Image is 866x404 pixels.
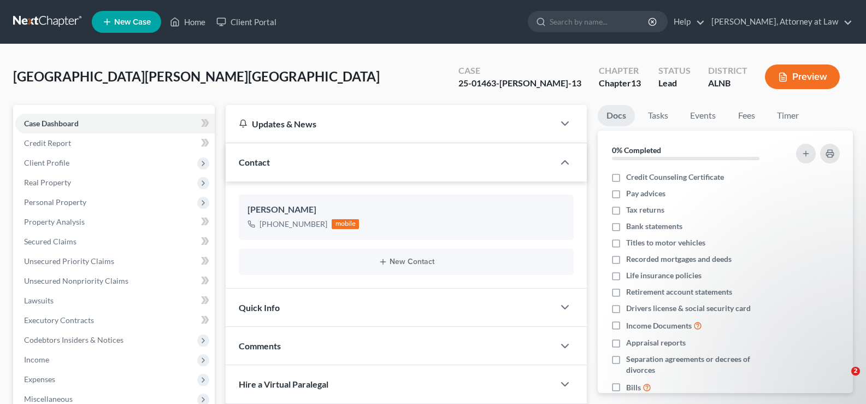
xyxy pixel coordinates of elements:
[15,251,215,271] a: Unsecured Priority Claims
[458,77,581,90] div: 25-01463-[PERSON_NAME]-13
[658,65,691,77] div: Status
[24,178,71,187] span: Real Property
[598,105,635,126] a: Docs
[631,78,641,88] span: 13
[626,286,732,297] span: Retirement account statements
[851,367,860,376] span: 2
[24,315,94,325] span: Executory Contracts
[114,18,151,26] span: New Case
[332,219,359,229] div: mobile
[15,232,215,251] a: Secured Claims
[706,12,852,32] a: [PERSON_NAME], Attorney at Law
[164,12,211,32] a: Home
[24,335,123,344] span: Codebtors Insiders & Notices
[765,65,840,89] button: Preview
[24,197,86,207] span: Personal Property
[599,65,641,77] div: Chapter
[708,77,747,90] div: ALNB
[248,203,565,216] div: [PERSON_NAME]
[626,337,686,348] span: Appraisal reports
[24,138,71,148] span: Credit Report
[729,105,764,126] a: Fees
[260,219,327,230] div: [PHONE_NUMBER]
[681,105,724,126] a: Events
[612,145,661,155] strong: 0% Completed
[550,11,650,32] input: Search by name...
[239,302,280,313] span: Quick Info
[458,65,581,77] div: Case
[13,68,380,84] span: [GEOGRAPHIC_DATA][PERSON_NAME][GEOGRAPHIC_DATA]
[599,77,641,90] div: Chapter
[626,254,732,265] span: Recorded mortgages and deeds
[626,270,702,281] span: Life insurance policies
[24,217,85,226] span: Property Analysis
[15,291,215,311] a: Lawsuits
[15,311,215,330] a: Executory Contracts
[626,354,780,376] span: Separation agreements or decrees of divorces
[768,105,808,126] a: Timer
[626,237,705,248] span: Titles to motor vehicles
[829,367,855,393] iframe: Intercom live chat
[626,382,641,393] span: Bills
[708,65,747,77] div: District
[24,256,114,266] span: Unsecured Priority Claims
[211,12,282,32] a: Client Portal
[24,355,49,364] span: Income
[239,118,541,130] div: Updates & News
[24,276,128,285] span: Unsecured Nonpriority Claims
[239,341,281,351] span: Comments
[239,379,328,389] span: Hire a Virtual Paralegal
[626,320,692,331] span: Income Documents
[24,237,76,246] span: Secured Claims
[24,158,69,167] span: Client Profile
[626,172,724,183] span: Credit Counseling Certificate
[15,114,215,133] a: Case Dashboard
[15,212,215,232] a: Property Analysis
[24,119,79,128] span: Case Dashboard
[248,257,565,266] button: New Contact
[626,303,751,314] span: Drivers license & social security card
[24,374,55,384] span: Expenses
[626,221,682,232] span: Bank statements
[15,133,215,153] a: Credit Report
[24,394,73,403] span: Miscellaneous
[24,296,54,305] span: Lawsuits
[239,157,270,167] span: Contact
[15,271,215,291] a: Unsecured Nonpriority Claims
[626,204,664,215] span: Tax returns
[658,77,691,90] div: Lead
[668,12,705,32] a: Help
[639,105,677,126] a: Tasks
[626,188,665,199] span: Pay advices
